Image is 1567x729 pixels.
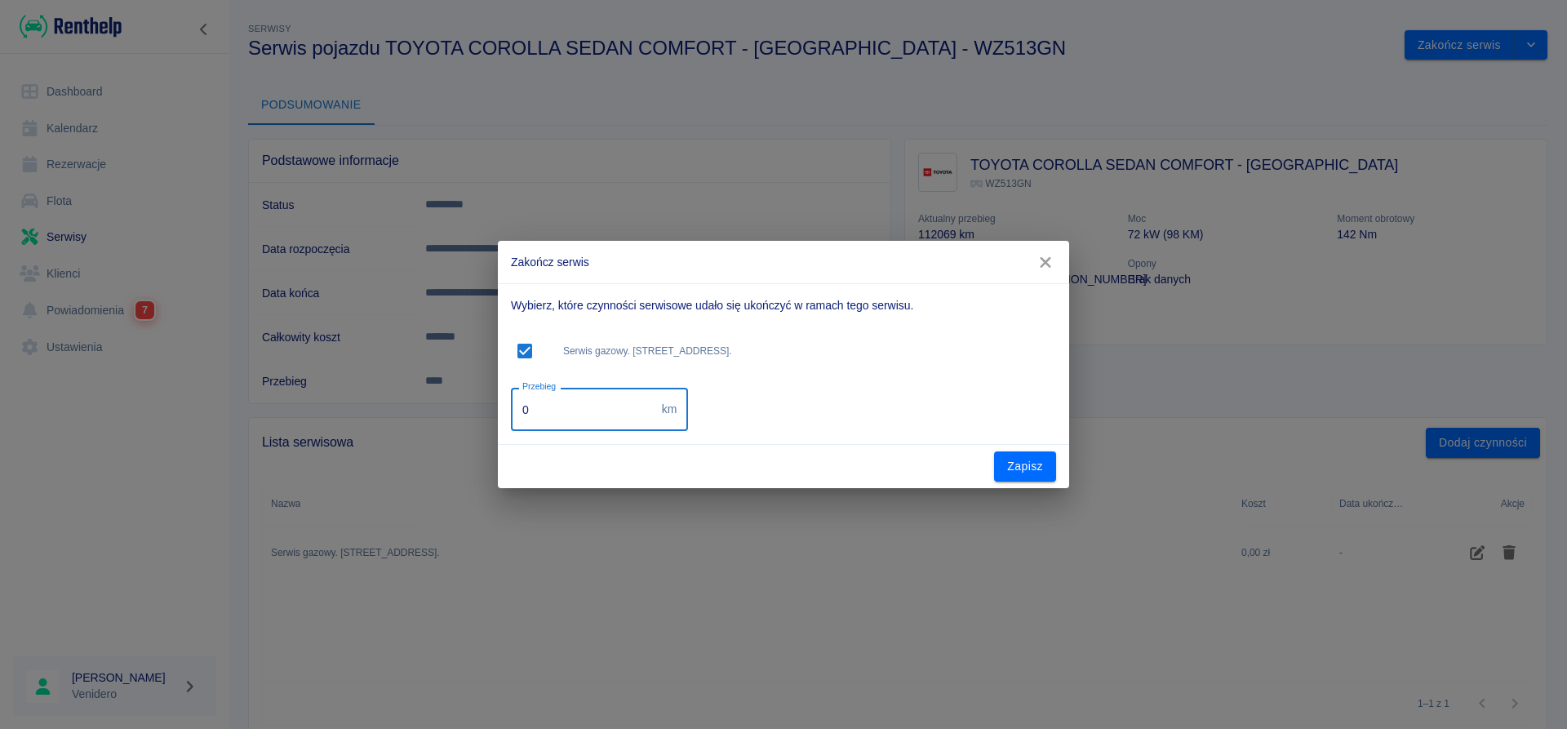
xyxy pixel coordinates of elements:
div: Serwis gazowy. [STREET_ADDRESS]. [511,327,1056,375]
span: Serwis gazowy. [STREET_ADDRESS]. [563,344,1050,358]
h2: Zakończ serwis [498,241,1069,283]
button: Zapisz [994,451,1056,482]
label: Przebieg [522,380,556,393]
p: km [662,401,677,418]
p: Wybierz, które czynności serwisowe udało się ukończyć w ramach tego serwisu. [511,297,1056,314]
